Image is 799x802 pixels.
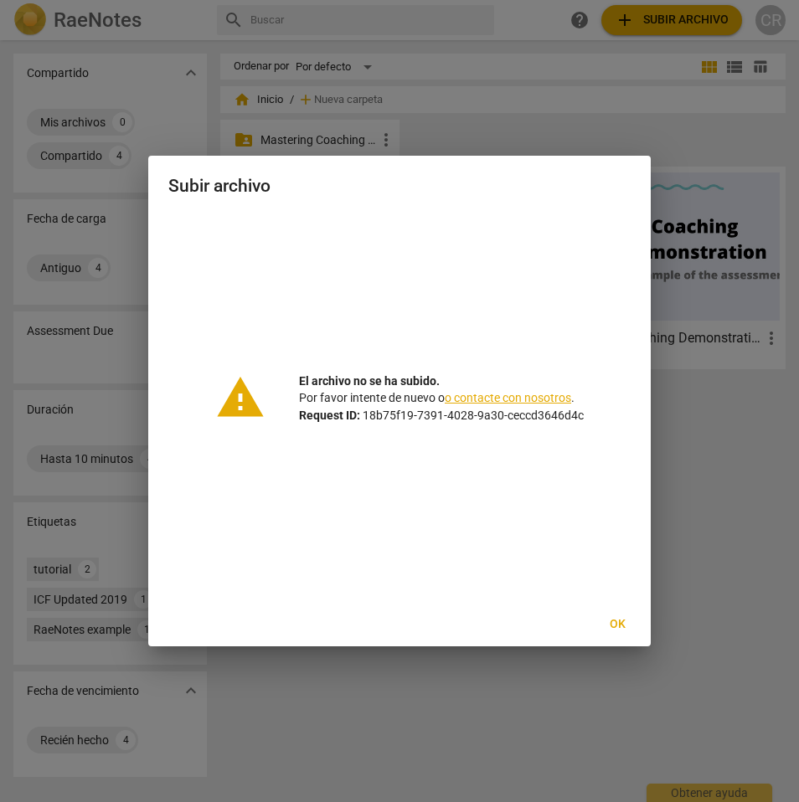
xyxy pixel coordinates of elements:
span: warning [215,373,265,423]
a: o contacte con nosotros [445,391,571,404]
b: El archivo no se ha subido. [299,374,440,388]
p: Por favor intente de nuevo o . 18b75f19-7391-4028-9a30-ceccd3646d4c [299,373,584,424]
span: Ok [604,616,631,633]
b: Request ID: [299,409,360,422]
h2: Subir archivo [168,176,631,197]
